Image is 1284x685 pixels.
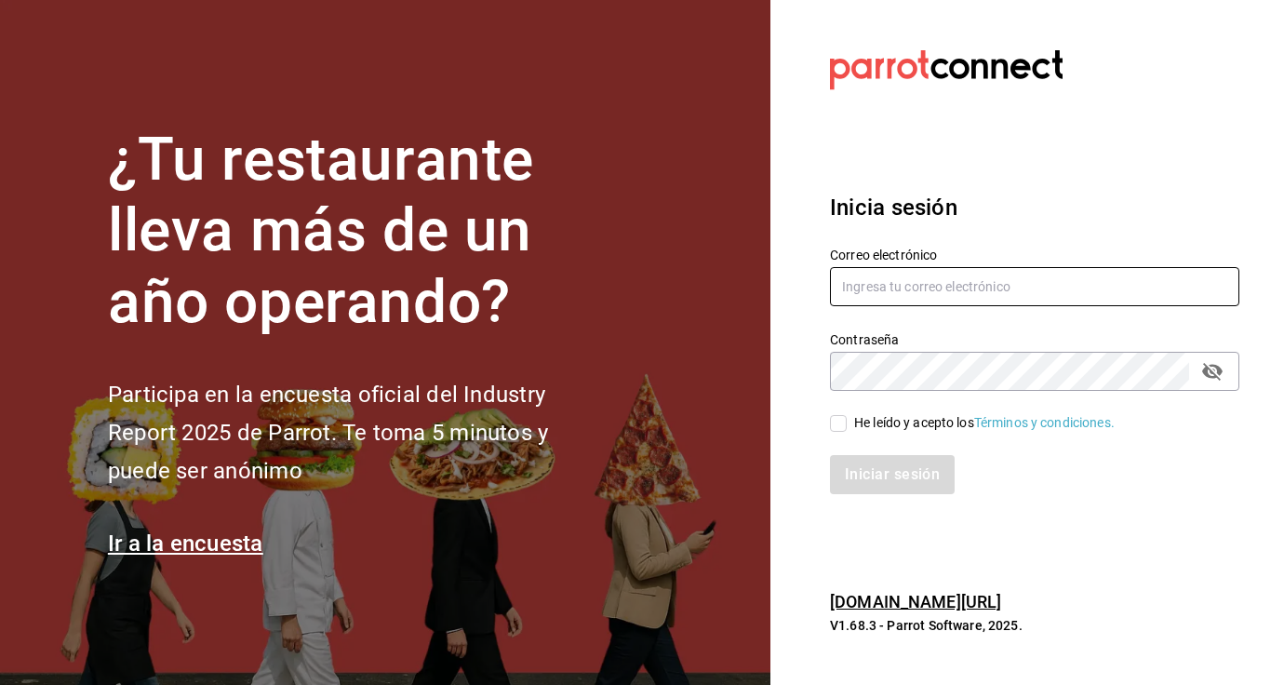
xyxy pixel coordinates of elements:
[108,376,610,490] h2: Participa en la encuesta oficial del Industry Report 2025 de Parrot. Te toma 5 minutos y puede se...
[830,191,1239,224] h3: Inicia sesión
[830,592,1001,611] a: [DOMAIN_NAME][URL]
[108,531,263,557] a: Ir a la encuesta
[830,267,1239,306] input: Ingresa tu correo electrónico
[830,616,1239,635] p: V1.68.3 - Parrot Software, 2025.
[830,332,1239,345] label: Contraseña
[854,413,1115,433] div: He leído y acepto los
[830,248,1239,261] label: Correo electrónico
[974,415,1115,430] a: Términos y condiciones.
[1197,356,1228,387] button: passwordField
[108,125,610,339] h1: ¿Tu restaurante lleva más de un año operando?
